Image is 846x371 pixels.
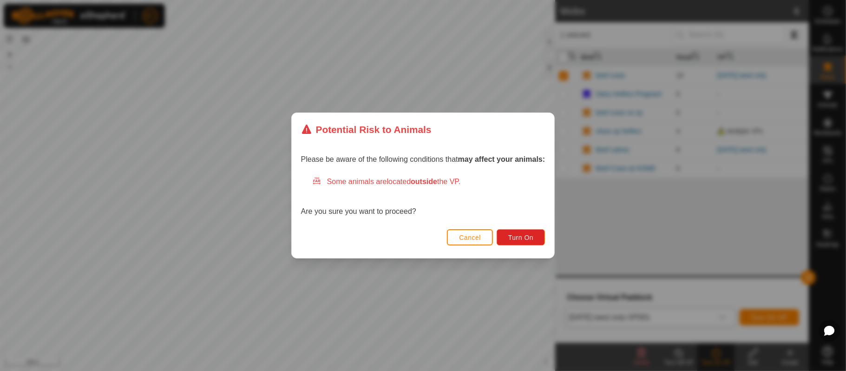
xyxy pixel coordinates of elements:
div: Some animals are [312,176,545,187]
span: Cancel [459,234,481,241]
button: Turn On [497,229,545,245]
div: Potential Risk to Animals [301,122,432,137]
strong: outside [411,178,437,185]
div: Are you sure you want to proceed? [301,176,545,217]
button: Cancel [447,229,493,245]
span: Please be aware of the following conditions that [301,155,545,163]
span: located the VP. [387,178,461,185]
span: Turn On [508,234,533,241]
strong: may affect your animals: [458,155,545,163]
